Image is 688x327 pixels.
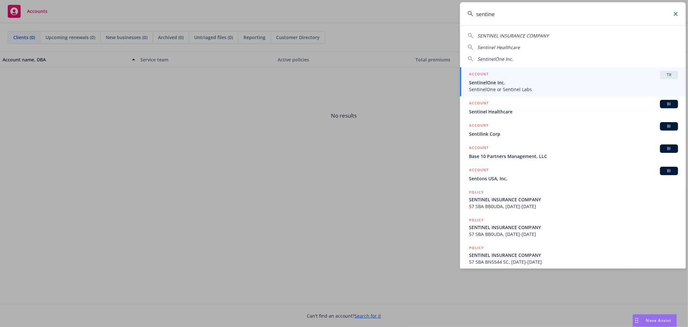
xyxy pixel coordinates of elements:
[663,123,675,129] span: BI
[469,252,678,258] span: SENTINEL INSURANCE COMPANY
[663,168,675,174] span: BI
[633,314,641,327] div: Drag to move
[469,167,489,174] h5: ACCOUNT
[469,196,678,203] span: SENTINEL INSURANCE COMPANY
[663,72,675,78] span: TR
[460,67,686,96] a: ACCOUNTTRSentinelOne Inc.SentinelOne or Sentinel Labs
[663,146,675,152] span: BI
[460,185,686,213] a: POLICYSENTINEL INSURANCE COMPANY57 SBA BB0UDA, [DATE]-[DATE]
[460,163,686,185] a: ACCOUNTBISentons USA, Inc.
[469,131,678,137] span: Sentilink Corp
[469,86,678,93] span: SentinelOne or Sentinel Labs
[469,144,489,152] h5: ACCOUNT
[469,71,489,79] h5: ACCOUNT
[477,33,549,39] span: SENTINEL INSURANCE COMPANY
[460,241,686,269] a: POLICYSENTINEL INSURANCE COMPANY57 SBA BN5544 SC, [DATE]-[DATE]
[469,153,678,160] span: Base 10 Partners Management, LLC
[469,189,484,195] h5: POLICY
[469,203,678,210] span: 57 SBA BB0UDA, [DATE]-[DATE]
[646,318,672,323] span: Nova Assist
[469,108,678,115] span: Sentinel Healthcare
[477,44,520,50] span: Sentinel Healthcare
[633,314,677,327] button: Nova Assist
[469,100,489,108] h5: ACCOUNT
[469,245,484,251] h5: POLICY
[469,175,678,182] span: Sentons USA, Inc.
[460,141,686,163] a: ACCOUNTBIBase 10 Partners Management, LLC
[460,2,686,26] input: Search...
[469,122,489,130] h5: ACCOUNT
[460,119,686,141] a: ACCOUNTBISentilink Corp
[469,258,678,265] span: 57 SBA BN5544 SC, [DATE]-[DATE]
[460,213,686,241] a: POLICYSENTINEL INSURANCE COMPANY57 SBA BB0UDA, [DATE]-[DATE]
[469,224,678,231] span: SENTINEL INSURANCE COMPANY
[469,231,678,237] span: 57 SBA BB0UDA, [DATE]-[DATE]
[460,96,686,119] a: ACCOUNTBISentinel Healthcare
[477,56,513,62] span: SentinelOne Inc.
[469,79,678,86] span: SentinelOne Inc.
[663,101,675,107] span: BI
[469,217,484,223] h5: POLICY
